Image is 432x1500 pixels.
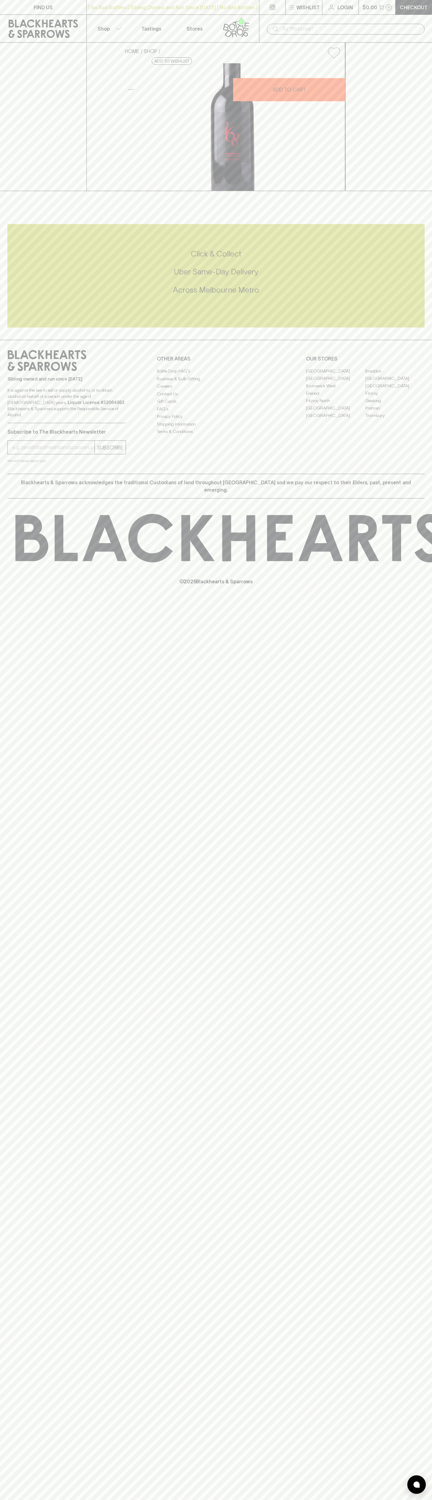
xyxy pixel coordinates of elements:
h5: Click & Collect [7,249,425,259]
p: ADD TO CART [273,86,306,93]
p: Shop [98,25,110,32]
a: Fitzroy North [306,397,365,404]
a: [GEOGRAPHIC_DATA] [365,382,425,390]
p: Tastings [141,25,161,32]
p: $0.00 [363,4,377,11]
input: Try "Pinot noir" [282,24,420,34]
img: 41382.png [120,63,345,191]
strong: Liquor License #32064953 [68,400,124,405]
p: 0 [388,6,390,9]
a: Thornbury [365,412,425,419]
a: Terms & Conditions [157,428,275,435]
a: Business & Bulk Gifting [157,375,275,382]
a: Fitzroy [365,390,425,397]
p: Wishlist [296,4,320,11]
p: It is against the law to sell or supply alcohol to, or to obtain alcohol on behalf of a person un... [7,387,126,418]
a: [GEOGRAPHIC_DATA] [306,367,365,375]
p: Login [338,4,353,11]
a: Brunswick West [306,382,365,390]
a: Braddon [365,367,425,375]
a: [GEOGRAPHIC_DATA] [306,404,365,412]
a: Privacy Policy [157,413,275,420]
a: FAQ's [157,405,275,413]
a: Shipping Information [157,420,275,428]
a: [GEOGRAPHIC_DATA] [306,375,365,382]
a: Prahran [365,404,425,412]
h5: Across Melbourne Metro [7,285,425,295]
p: OUR STORES [306,355,425,362]
button: SUBSCRIBE [95,441,126,454]
button: ADD TO CART [233,78,346,101]
p: We will never spam you [7,458,126,464]
a: Contact Us [157,390,275,398]
a: [GEOGRAPHIC_DATA] [306,412,365,419]
a: Bottle Drop FAQ's [157,368,275,375]
a: Elwood [306,390,365,397]
div: Call to action block [7,224,425,327]
a: Gift Cards [157,398,275,405]
button: Add to wishlist [325,45,342,61]
a: Careers [157,383,275,390]
button: Shop [87,15,130,42]
p: Subscribe to The Blackhearts Newsletter [7,428,126,435]
button: Add to wishlist [152,57,192,65]
a: Tastings [130,15,173,42]
p: FIND US [34,4,53,11]
a: SHOP [144,48,157,54]
p: Sibling owned and run since [DATE] [7,376,126,382]
p: Checkout [400,4,428,11]
p: OTHER AREAS [157,355,275,362]
h5: Uber Same-Day Delivery [7,267,425,277]
p: SUBSCRIBE [97,444,123,451]
input: e.g. jane@blackheartsandsparrows.com.au [12,443,94,452]
p: Stores [187,25,203,32]
a: HOME [125,48,139,54]
a: [GEOGRAPHIC_DATA] [365,375,425,382]
img: bubble-icon [413,1481,420,1488]
a: Stores [173,15,216,42]
a: Geelong [365,397,425,404]
p: Blackhearts & Sparrows acknowledges the traditional Custodians of land throughout [GEOGRAPHIC_DAT... [12,479,420,494]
